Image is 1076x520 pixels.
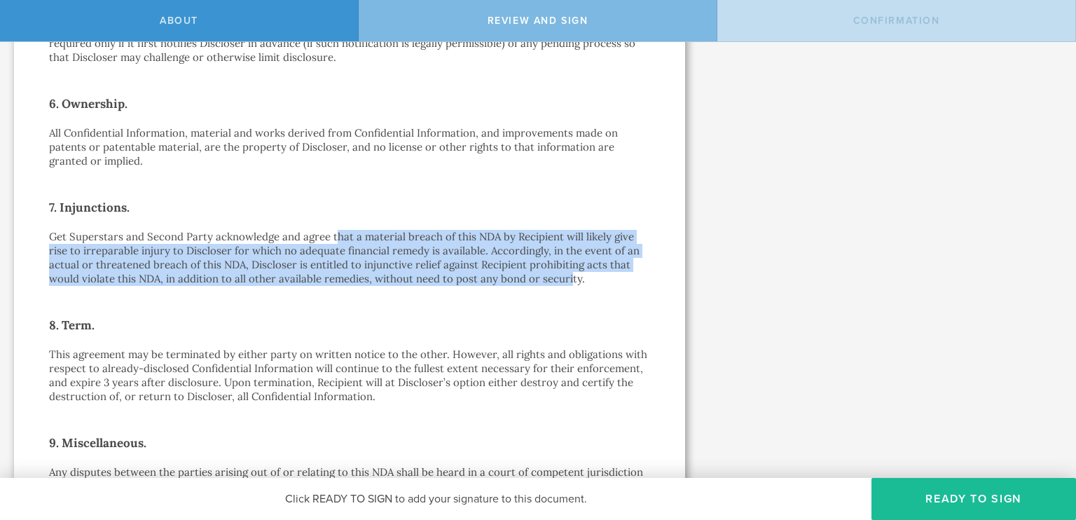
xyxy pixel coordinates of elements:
[1006,411,1076,478] iframe: Chat Widget
[49,93,650,115] h2: 6. Ownership.
[49,126,650,168] p: All Confidential Information, material and works derived from Confidential Information, and impro...
[49,22,650,64] p: In case of a subpoena or other bona fide judicial process, Recipient may disclose Confidential In...
[49,314,650,336] h2: 8. Term.
[49,196,650,219] h2: 7. Injunctions.
[49,348,650,404] p: This agreement may be terminated by either party on written notice to the other. However, all rig...
[49,432,650,454] h2: 9. Miscellaneous.
[853,15,940,27] span: Confirmation
[160,15,198,27] span: About
[488,15,588,27] span: Review and sign
[871,478,1076,520] button: Ready to Sign
[49,230,650,286] p: Get Superstars and Second Party acknowledge and agree that a material breach of this NDA by Recip...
